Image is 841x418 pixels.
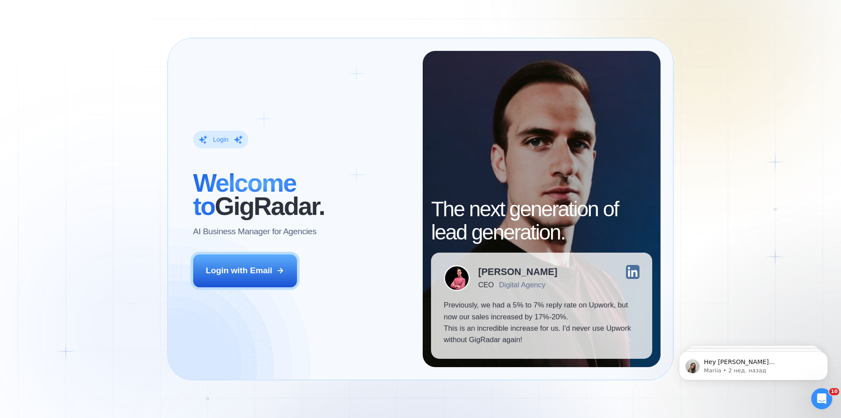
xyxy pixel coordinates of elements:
[193,254,297,287] button: Login with Email
[666,333,841,394] iframe: Intercom notifications сообщение
[213,136,228,144] div: Login
[478,281,494,289] div: CEO
[193,169,296,220] span: Welcome to
[193,226,317,237] p: AI Business Manager for Agencies
[811,388,832,409] iframe: Intercom live chat
[193,171,410,218] h2: ‍ GigRadar.
[431,198,652,244] h2: The next generation of lead generation.
[478,267,558,277] div: [PERSON_NAME]
[206,265,272,276] div: Login with Email
[499,281,545,289] div: Digital Agency
[444,300,640,346] p: Previously, we had a 5% to 7% reply rate on Upwork, but now our sales increased by 17%-20%. This ...
[829,388,839,395] span: 10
